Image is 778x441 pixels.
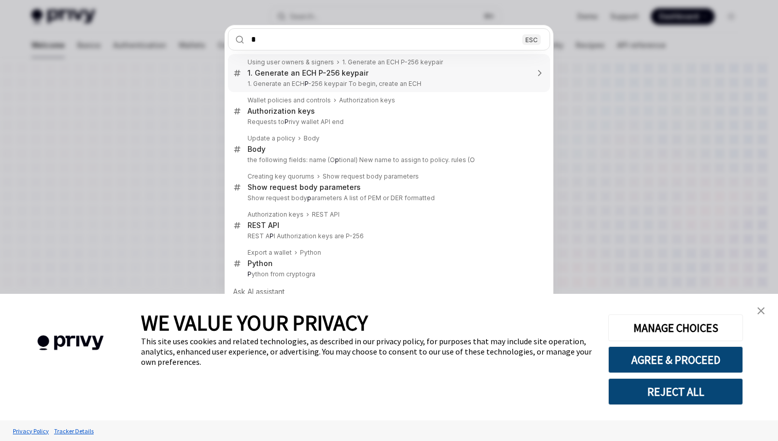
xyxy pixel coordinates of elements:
[247,270,252,278] b: P
[323,172,419,181] div: Show request body parameters
[608,314,743,341] button: MANAGE CHOICES
[522,34,541,45] div: ESC
[247,259,273,268] div: Python
[247,232,528,240] p: REST A I Authorization keys are P-256
[247,172,314,181] div: Creating key quorums
[342,58,443,66] div: 1. Generate an ECH P-256 keypair
[247,80,528,88] p: 1. Generate an ECH -256 keypair To begin, create an ECH
[247,183,361,192] div: Show request body parameters
[312,210,340,219] div: REST API
[141,309,368,336] span: WE VALUE YOUR PRIVACY
[757,307,765,314] img: close banner
[247,210,304,219] div: Authorization keys
[751,301,771,321] a: close banner
[285,118,289,126] b: P
[270,232,274,240] b: P
[247,68,368,78] div: 1. Generate an ECH P-256 keypair
[247,58,334,66] div: Using user owners & signers
[15,321,126,365] img: company logo
[247,107,315,116] div: Authorization keys
[51,422,96,440] a: Tracker Details
[335,156,339,164] b: p
[608,346,743,373] button: AGREE & PROCEED
[247,118,528,126] p: Requests to rivy wallet API end
[247,270,528,278] p: ython from cryptogra
[247,221,279,230] div: REST API
[608,378,743,405] button: REJECT ALL
[141,336,593,367] div: This site uses cookies and related technologies, as described in our privacy policy, for purposes...
[307,194,311,202] b: p
[247,249,292,257] div: Export a wallet
[247,134,295,143] div: Update a policy
[247,145,266,154] div: Body
[247,96,331,104] div: Wallet policies and controls
[305,80,308,87] b: P
[247,156,528,164] p: the following fields: name (O tional) New name to assign to policy. rules (O
[247,194,528,202] p: Show request body arameters A list of PEM or DER formatted
[339,96,395,104] div: Authorization keys
[10,422,51,440] a: Privacy Policy
[304,134,320,143] div: Body
[228,283,550,301] div: Ask AI assistant
[300,249,321,257] div: Python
